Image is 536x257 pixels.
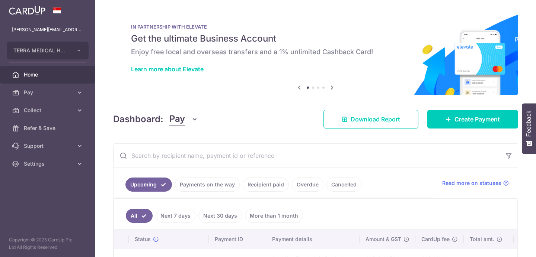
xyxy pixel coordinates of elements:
span: Support [24,142,73,150]
a: Payments on the way [175,178,240,192]
span: Download Report [351,115,400,124]
h6: Enjoy free local and overseas transfers and a 1% unlimited Cashback Card! [131,48,500,56]
a: More than 1 month [245,209,303,223]
span: Refer & Save [24,124,73,132]
a: Learn more about Elevate [131,65,204,73]
a: Recipient paid [243,178,289,192]
span: Create Payment [454,115,500,124]
a: Cancelled [326,178,361,192]
a: Upcoming [125,178,172,192]
button: TERRA MEDICAL HOLDINGS PTE. LTD. [7,42,89,59]
span: Total amt. [470,235,494,243]
span: Collect [24,107,73,114]
span: Feedback [526,111,532,137]
h5: Get the ultimate Business Account [131,33,500,45]
span: Pay [169,112,185,126]
a: Create Payment [427,110,518,128]
p: [PERSON_NAME][EMAIL_ADDRESS][DOMAIN_NAME] [12,26,83,33]
img: CardUp [9,6,45,15]
span: Amount & GST [366,235,401,243]
span: Settings [24,160,73,167]
span: Read more on statuses [442,179,501,187]
a: Download Report [323,110,418,128]
p: IN PARTNERSHIP WITH ELEVATE [131,24,500,30]
span: Home [24,71,73,78]
img: Renovation banner [113,12,518,95]
span: Status [135,235,151,243]
input: Search by recipient name, payment id or reference [114,144,500,167]
span: Pay [24,89,73,96]
th: Payment details [266,230,360,249]
span: TERRA MEDICAL HOLDINGS PTE. LTD. [13,47,68,54]
th: Payment ID [209,230,266,249]
a: Overdue [292,178,323,192]
a: Next 7 days [156,209,195,223]
h4: Dashboard: [113,113,163,126]
a: All [126,209,153,223]
button: Feedback - Show survey [522,103,536,154]
a: Next 30 days [198,209,242,223]
a: Read more on statuses [442,179,509,187]
span: CardUp fee [421,235,450,243]
button: Pay [169,112,198,126]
